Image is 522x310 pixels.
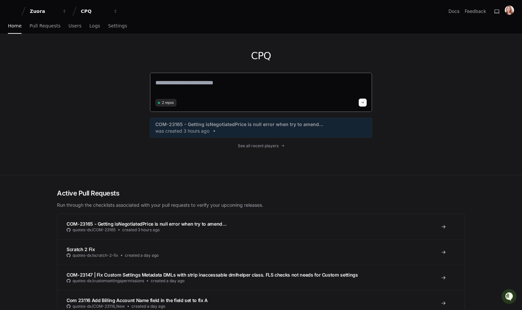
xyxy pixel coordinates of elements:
[47,69,80,74] a: Powered byPylon
[57,202,465,208] p: Run through the checklists associated with your pull requests to verify your upcoming releases.
[23,56,84,61] div: We're available if you need us!
[67,246,95,252] span: Scratch 2 Fix
[122,227,160,233] span: created 3 hours ago
[67,297,208,303] span: Com 23116 Add Billing Account Name field in the field set to fix A
[151,278,184,284] span: created a day ago
[238,143,279,149] span: See all recent players
[57,189,465,198] h2: Active Pull Requests
[57,214,465,239] a: COM-23165 - Getting isNegotiatedPrice is null error when try to amend…quotes-dx/COM-23165created ...
[69,19,81,34] a: Users
[89,24,100,28] span: Logs
[67,272,358,278] span: COM-23147 | Fix Custom Settings Metadata DMLs with strip inaccessable dmlhelper class. FLS checks...
[29,19,60,34] a: Pull Requests
[501,288,519,306] iframe: Open customer support
[27,5,70,17] button: Zuora
[155,121,367,134] a: COM-23165 - Getting isNegotiatedPrice is null error when try to amend…was created 3 hours ago
[73,227,116,233] span: quotes-dx/COM-23165
[155,128,209,134] span: was created 3 hours ago
[73,278,144,284] span: quotes-dx/customsettingspermissions
[8,19,22,34] a: Home
[73,253,118,258] span: quotes-dx/scratch-2-fix
[7,26,121,37] div: Welcome
[30,8,58,15] div: Zuora
[155,121,323,128] span: COM-23165 - Getting isNegotiatedPrice is null error when try to amend…
[108,19,127,34] a: Settings
[7,49,19,61] img: 1756235613930-3d25f9e4-fa56-45dd-b3ad-e072dfbd1548
[448,8,459,15] a: Docs
[69,24,81,28] span: Users
[131,304,165,309] span: created a day ago
[7,7,20,20] img: PlayerZero
[505,6,514,15] img: ACg8ocIU-Sb2BxnMcntMXmziFCr-7X-gNNbgA1qH7xs1u4x9U1zCTVyX=s96-c
[113,51,121,59] button: Start new chat
[465,8,486,15] button: Feedback
[108,24,127,28] span: Settings
[57,265,465,290] a: COM-23147 | Fix Custom Settings Metadata DMLs with strip inaccessable dmlhelper class. FLS checks...
[150,50,372,62] h1: CPQ
[67,221,227,227] span: COM-23165 - Getting isNegotiatedPrice is null error when try to amend…
[57,239,465,265] a: Scratch 2 Fixquotes-dx/scratch-2-fixcreated a day ago
[23,49,109,56] div: Start new chat
[66,69,80,74] span: Pylon
[8,24,22,28] span: Home
[73,304,125,309] span: quotes-dx/COM-23116_New
[78,5,121,17] button: CPQ
[150,143,372,149] a: See all recent players
[125,253,159,258] span: created a day ago
[81,8,109,15] div: CPQ
[29,24,60,28] span: Pull Requests
[89,19,100,34] a: Logs
[162,100,174,105] span: 2 repos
